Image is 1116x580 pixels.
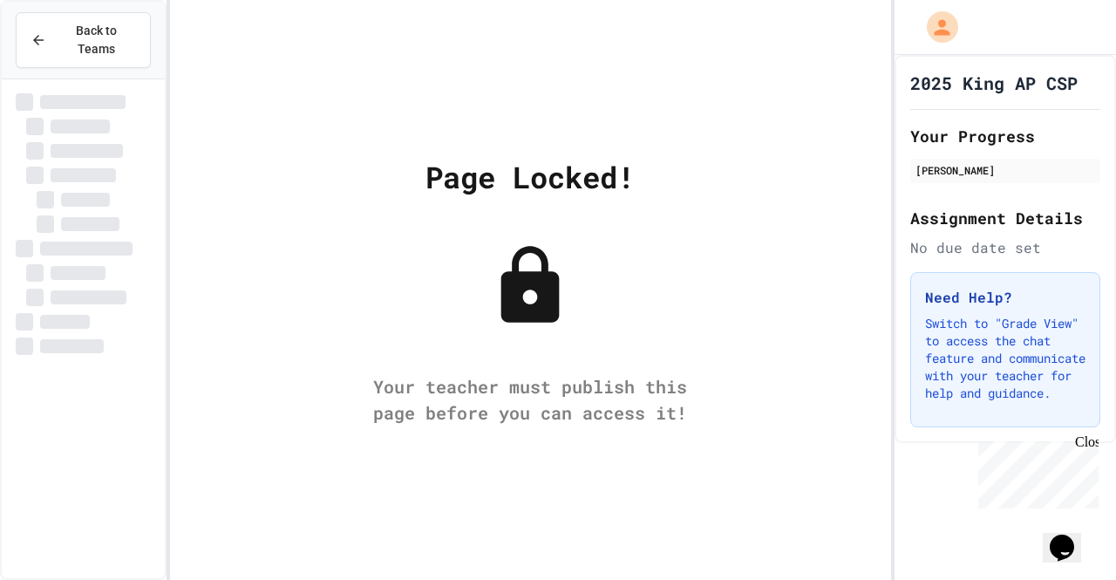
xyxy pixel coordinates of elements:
iframe: chat widget [1043,510,1099,563]
h2: Your Progress [910,124,1100,148]
span: Back to Teams [57,22,136,58]
div: Chat with us now!Close [7,7,120,111]
div: [PERSON_NAME] [915,162,1095,178]
div: My Account [908,7,963,47]
div: Page Locked! [425,154,635,199]
h2: Assignment Details [910,206,1100,230]
iframe: chat widget [971,434,1099,508]
p: Switch to "Grade View" to access the chat feature and communicate with your teacher for help and ... [925,315,1085,402]
h3: Need Help? [925,287,1085,308]
h1: 2025 King AP CSP [910,71,1078,95]
div: No due date set [910,237,1100,258]
button: Back to Teams [16,12,151,68]
div: Your teacher must publish this page before you can access it! [356,373,704,426]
